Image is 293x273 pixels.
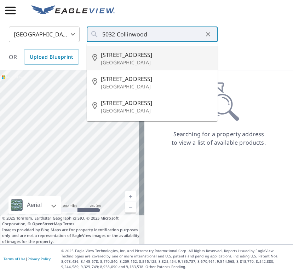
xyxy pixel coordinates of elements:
div: OR [9,49,79,65]
p: | [4,257,51,261]
p: [GEOGRAPHIC_DATA] [101,83,212,90]
a: Upload Blueprint [24,49,79,65]
span: [STREET_ADDRESS] [101,75,212,83]
div: Aerial [25,196,44,214]
a: EV Logo [27,1,119,20]
p: [GEOGRAPHIC_DATA] [101,59,212,66]
div: Aerial [8,196,61,214]
p: [GEOGRAPHIC_DATA] [101,107,212,114]
p: Searching for a property address to view a list of available products. [171,130,266,147]
span: © 2025 TomTom, Earthstar Geographics SIO, © 2025 Microsoft Corporation, © [2,215,142,227]
input: Search by address or latitude-longitude [102,24,203,44]
a: Privacy Policy [28,256,51,261]
div: [GEOGRAPHIC_DATA] [9,24,80,44]
img: EV Logo [31,5,115,16]
a: Terms of Use [4,256,25,261]
a: OpenStreetMap [32,221,62,226]
a: Terms [63,221,75,226]
span: [STREET_ADDRESS] [101,51,212,59]
button: Clear [203,29,213,39]
a: Current Level 5, Zoom Out [125,202,136,213]
a: Current Level 5, Zoom In [125,191,136,202]
span: Upload Blueprint [30,53,73,62]
span: [STREET_ADDRESS] [101,99,212,107]
p: © 2025 Eagle View Technologies, Inc. and Pictometry International Corp. All Rights Reserved. Repo... [61,248,289,269]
